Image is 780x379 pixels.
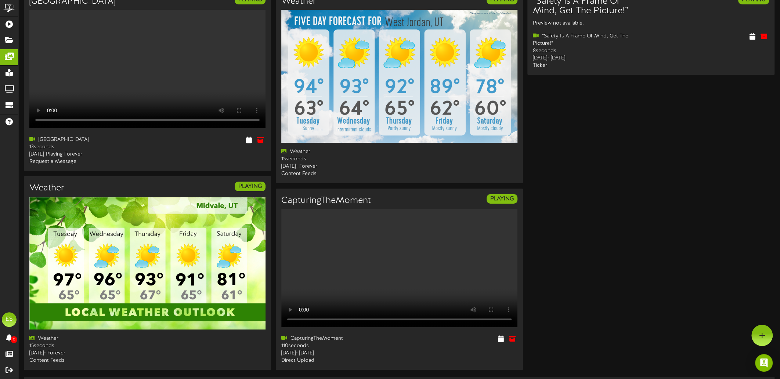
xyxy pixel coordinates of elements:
[281,196,371,205] h3: CapturingTheMoment
[29,10,266,128] video: Your browser does not support HTML5 video.
[29,342,142,350] div: 15 seconds
[29,136,142,143] div: [GEOGRAPHIC_DATA]
[238,183,262,190] strong: PLAYING
[29,335,142,342] div: Weather
[281,156,394,163] div: 15 seconds
[281,335,394,342] div: CapturingTheMoment
[533,33,646,47] div: “Safety Is A Frame Of Mind, Get The Picture!”
[2,312,17,327] div: ES
[29,151,142,158] div: [DATE] - Playing Forever
[533,20,769,27] div: Preview not available.
[755,354,773,372] div: Open Intercom Messenger
[281,10,517,143] img: 37c2b0f3-319c-48cb-8c87-9f608ca5dc97.png
[29,143,142,151] div: 13 seconds
[281,342,394,350] div: 110 seconds
[281,170,394,178] div: Content Feeds
[281,163,394,170] div: [DATE] - Forever
[29,158,142,165] div: Request a Message
[29,183,64,193] h3: Weather
[281,209,517,327] video: Your browser does not support HTML5 video.
[533,62,646,69] div: Ticker
[281,350,394,357] div: [DATE] - [DATE]
[533,55,646,62] div: [DATE] - [DATE]
[11,336,17,343] span: 0
[29,197,266,330] img: 44418090-6f0f-49cc-a32b-74b5c809a87d.png
[533,47,646,55] div: 8 seconds
[490,196,514,202] strong: PLAYING
[281,357,394,364] div: Direct Upload
[29,357,142,364] div: Content Feeds
[281,148,394,156] div: Weather
[29,350,142,357] div: [DATE] - Forever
